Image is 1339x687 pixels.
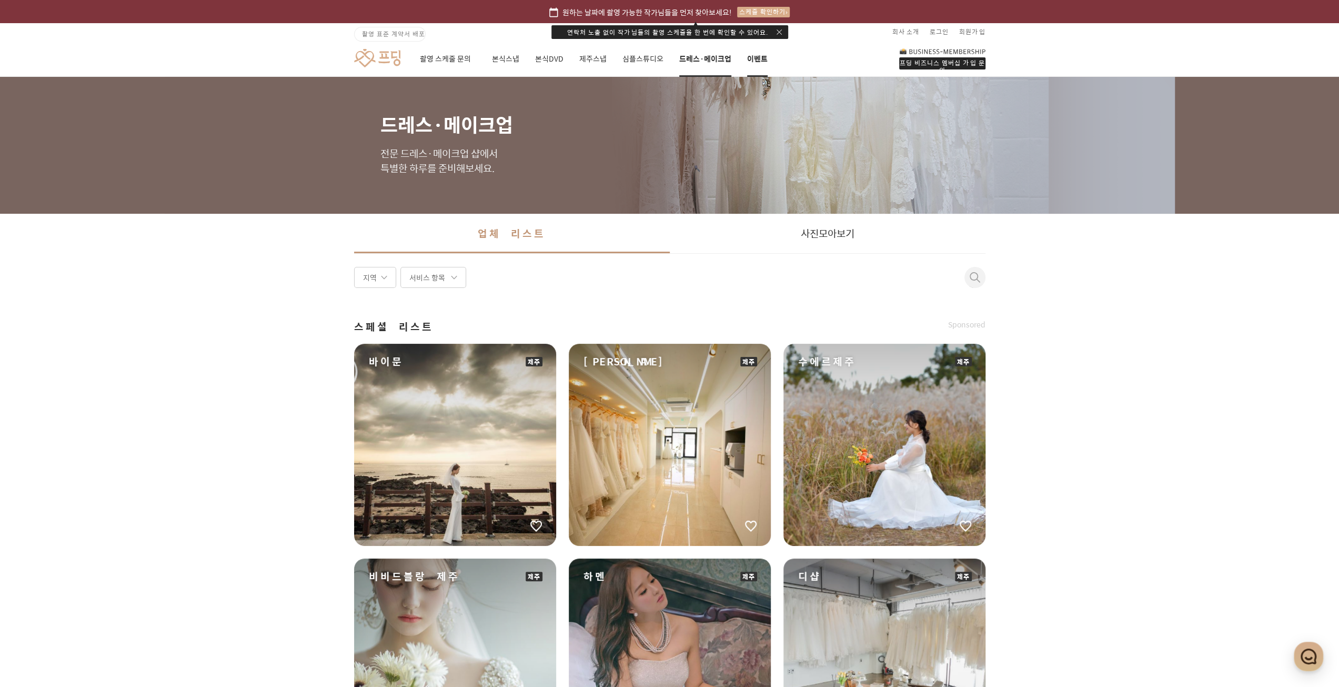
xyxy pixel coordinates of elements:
[579,41,607,77] a: 제주스냅
[420,41,476,77] a: 촬영 스케줄 문의
[955,572,972,581] div: 제주
[670,214,985,253] a: 사진모아보기
[747,41,768,77] a: 이벤트
[622,41,663,77] a: 심플스튜디오
[798,569,821,584] span: 디샵
[740,572,757,581] div: 제주
[955,357,972,366] div: 제주
[354,344,556,546] a: 바이문 제주
[492,41,519,77] a: 본식스냅
[3,334,69,360] a: 홈
[96,350,109,359] span: 대화
[526,357,542,366] div: 제주
[959,23,985,40] a: 회원가입
[798,354,856,369] span: 수에르제주
[583,569,607,584] span: 하멘
[380,146,959,176] p: 전문 드레스·메이크업 샵에서 특별한 하루를 준비해보세요.
[33,350,39,358] span: 홈
[400,267,466,288] div: 서비스 항목
[740,357,757,366] div: 제주
[892,23,919,40] a: 회사 소개
[899,47,985,69] a: 프딩 비즈니스 멤버십 가입 문의
[535,41,563,77] a: 본식DVD
[964,272,977,293] button: 취소
[354,267,396,288] div: 지역
[583,354,662,369] span: [PERSON_NAME]
[551,25,788,39] div: 연락처 노출 없이 작가님들의 촬영 스케줄을 한 번에 확인할 수 있어요.
[737,7,790,17] div: 스케줄 확인하기
[380,77,959,134] h1: 드레스·메이크업
[136,334,202,360] a: 설정
[354,320,434,334] span: 스페셜 리스트
[948,320,985,330] span: Sponsored
[369,569,460,584] span: 비비드블랑 제주
[899,57,985,69] div: 프딩 비즈니스 멤버십 가입 문의
[354,27,426,42] a: 촬영 표준 계약서 배포
[569,344,771,546] a: [PERSON_NAME] 제주
[354,214,670,253] a: 업체 리스트
[526,572,542,581] div: 제주
[783,344,985,546] a: 수에르제주 제주
[69,334,136,360] a: 대화
[362,29,425,38] span: 촬영 표준 계약서 배포
[562,6,732,18] span: 원하는 날짜에 촬영 가능한 작가님들을 먼저 찾아보세요!
[163,350,175,358] span: 설정
[369,354,404,369] span: 바이문
[679,41,731,77] a: 드레스·메이크업
[930,23,949,40] a: 로그인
